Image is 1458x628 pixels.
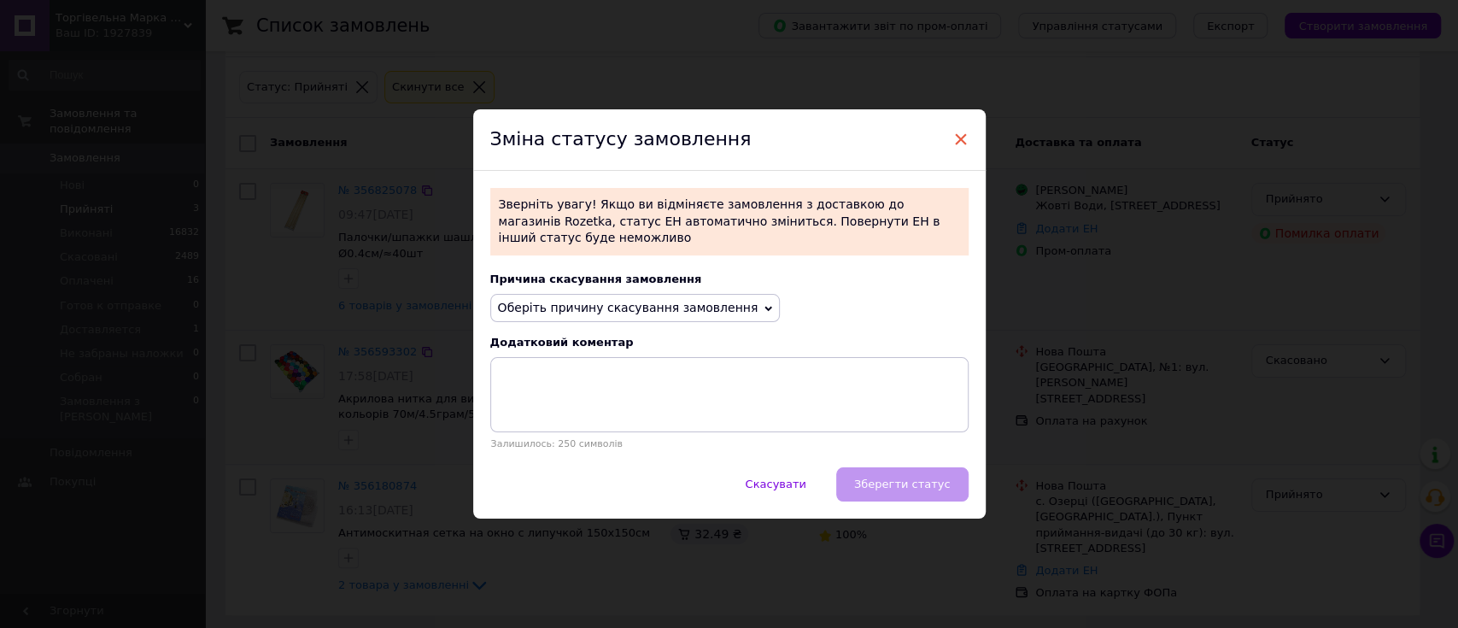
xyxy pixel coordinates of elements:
div: Причина скасування замовлення [490,273,969,285]
span: Скасувати [745,478,805,490]
div: Додатковий коментар [490,336,969,349]
div: Зміна статусу замовлення [473,109,986,171]
p: Залишилось: 250 символів [490,438,969,449]
span: × [953,125,969,154]
span: Оберіть причину скасування замовлення [498,301,758,314]
button: Скасувати [727,467,823,502]
p: Зверніть увагу! Якщо ви відміняєте замовлення з доставкою до магазинів Rozetka, статус ЕН автомат... [490,188,969,255]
